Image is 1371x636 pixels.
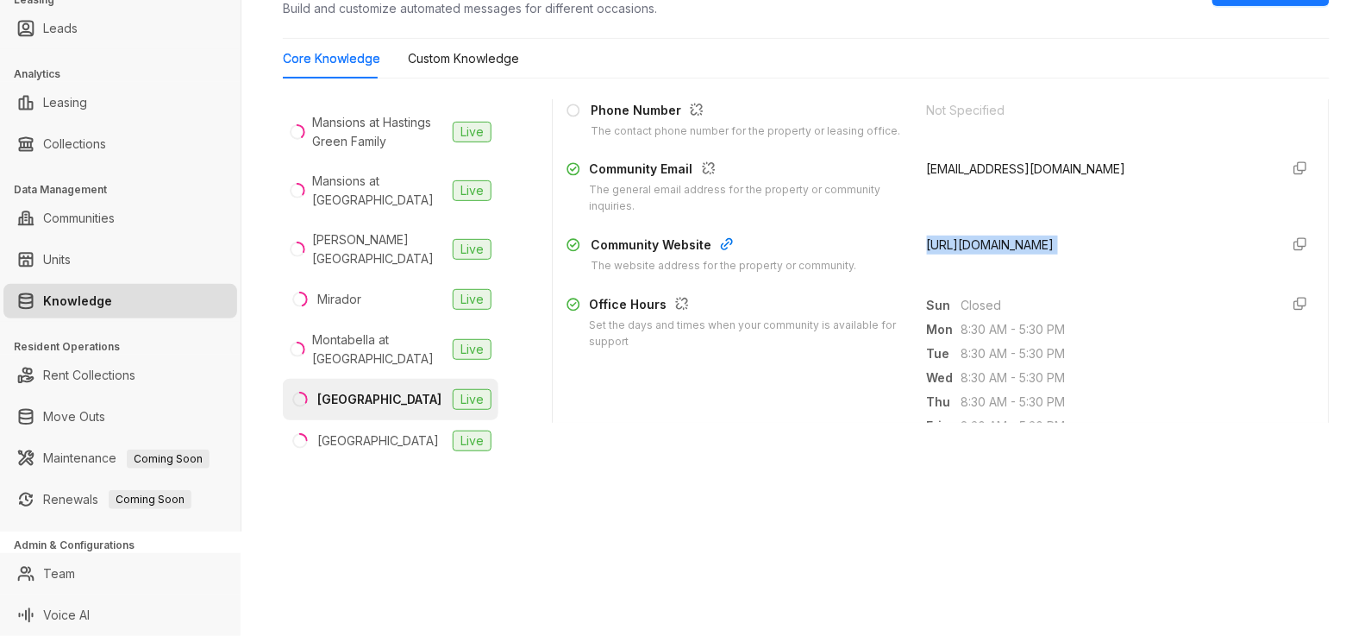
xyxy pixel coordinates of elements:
[3,482,237,517] li: Renewals
[3,557,237,591] li: Team
[43,557,75,591] a: Team
[3,441,237,475] li: Maintenance
[43,242,71,277] a: Units
[14,339,241,355] h3: Resident Operations
[453,389,491,410] span: Live
[961,393,1267,412] span: 8:30 AM - 5:30 PM
[43,358,135,393] a: Rent Collections
[3,598,237,633] li: Voice AI
[453,431,491,451] span: Live
[589,295,906,318] div: Office Hours
[3,85,237,120] li: Leasing
[3,358,237,393] li: Rent Collections
[591,258,856,274] div: The website address for the property or community.
[961,296,1267,315] span: Closed
[453,180,491,201] span: Live
[927,393,961,412] span: Thu
[109,490,191,509] span: Coming Soon
[43,482,191,517] a: RenewalsComing Soon
[590,160,906,182] div: Community Email
[927,344,961,363] span: Tue
[3,201,237,236] li: Communities
[927,296,961,315] span: Sun
[43,598,90,633] a: Voice AI
[927,368,961,387] span: Wed
[590,182,906,215] div: The general email address for the property or community inquiries.
[43,85,87,120] a: Leasing
[3,284,237,318] li: Knowledge
[453,289,491,310] span: Live
[453,339,491,360] span: Live
[453,122,491,142] span: Live
[591,123,900,140] div: The contact phone number for the property or leasing office.
[408,49,519,68] div: Custom Knowledge
[961,368,1267,387] span: 8:30 AM - 5:30 PM
[927,237,1055,252] span: [URL][DOMAIN_NAME]
[961,417,1267,436] span: 8:30 AM - 5:30 PM
[14,66,241,82] h3: Analytics
[589,318,906,350] div: Set the days and times when your community is available for support
[317,390,441,409] div: [GEOGRAPHIC_DATA]
[312,230,446,268] div: [PERSON_NAME][GEOGRAPHIC_DATA]
[14,182,241,198] h3: Data Management
[14,538,241,553] h3: Admin & Configurations
[927,101,1267,120] div: Not Specified
[43,127,106,161] a: Collections
[927,417,961,436] span: Fri
[312,113,446,151] div: Mansions at Hastings Green Family
[283,49,380,68] div: Core Knowledge
[591,236,856,258] div: Community Website
[312,172,446,210] div: Mansions at [GEOGRAPHIC_DATA]
[453,239,491,260] span: Live
[43,400,105,434] a: Move Outs
[927,320,961,339] span: Mon
[312,331,446,368] div: Montabella at [GEOGRAPHIC_DATA]
[43,201,115,236] a: Communities
[127,450,210,469] span: Coming Soon
[961,344,1267,363] span: 8:30 AM - 5:30 PM
[43,11,78,46] a: Leads
[927,161,1126,176] span: [EMAIL_ADDRESS][DOMAIN_NAME]
[317,290,361,309] div: Mirador
[961,320,1267,339] span: 8:30 AM - 5:30 PM
[3,242,237,277] li: Units
[591,101,900,123] div: Phone Number
[313,472,446,510] div: Oaks at [GEOGRAPHIC_DATA]
[43,284,112,318] a: Knowledge
[317,431,439,450] div: [GEOGRAPHIC_DATA]
[3,127,237,161] li: Collections
[3,400,237,434] li: Move Outs
[3,11,237,46] li: Leads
